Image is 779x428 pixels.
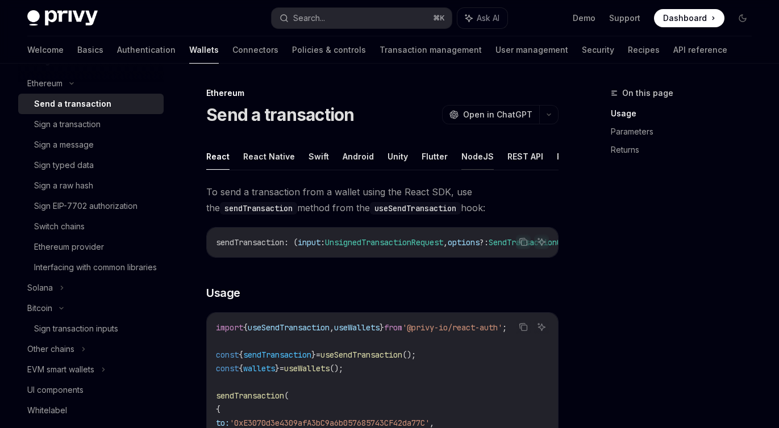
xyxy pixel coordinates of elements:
span: { [239,363,243,374]
span: } [311,350,316,360]
a: Sign typed data [18,155,164,175]
a: Parameters [611,123,761,141]
span: options [448,237,480,247]
a: Send a transaction [18,94,164,114]
a: Authentication [117,36,176,64]
a: Dashboard [654,9,724,27]
div: UI components [27,383,84,397]
button: React Native [243,143,295,170]
div: Whitelabel [27,404,67,417]
span: , [330,322,334,333]
div: Ethereum provider [34,240,104,254]
div: Other chains [27,342,74,356]
a: Sign a transaction [18,114,164,135]
div: Ethereum [206,87,559,99]
a: Welcome [27,36,64,64]
a: Security [582,36,614,64]
span: sendTransaction [216,237,284,247]
span: ; [502,322,507,333]
span: import [216,322,243,333]
div: EVM smart wallets [27,363,94,376]
span: SendTransactionOptions [489,237,589,247]
span: from [384,322,402,333]
span: const [216,363,239,374]
span: to: [216,418,230,428]
span: wallets [243,363,275,374]
button: Search...⌘K [272,8,451,28]
a: User management [495,36,568,64]
div: Ethereum [27,77,63,90]
span: Open in ChatGPT [463,109,532,120]
span: (); [402,350,416,360]
button: Android [343,143,374,170]
a: Policies & controls [292,36,366,64]
div: Sign EIP-7702 authorization [34,199,138,213]
div: Sign a raw hash [34,179,93,192]
a: Returns [611,141,761,159]
a: Demo [573,12,595,24]
span: On this page [622,86,673,100]
div: Interfacing with common libraries [34,261,157,274]
span: '0xE3070d3e4309afA3bC9a6b057685743CF42da77C' [230,418,430,428]
span: sendTransaction [243,350,311,360]
a: API reference [673,36,727,64]
span: input [298,237,320,247]
span: ( [284,391,289,401]
button: Swift [309,143,329,170]
a: Usage [611,104,761,123]
span: '@privy-io/react-auth' [402,322,502,333]
span: , [443,237,448,247]
span: sendTransaction [216,391,284,401]
a: Recipes [628,36,660,64]
button: Ask AI [457,8,507,28]
button: Ask AI [534,234,549,249]
h1: Send a transaction [206,104,355,125]
a: Sign transaction inputs [18,318,164,339]
a: Ethereum provider [18,237,164,257]
a: Switch chains [18,216,164,237]
a: Whitelabel [18,400,164,421]
button: Ask AI [534,320,549,334]
img: dark logo [27,10,98,26]
span: = [280,363,284,374]
a: Interfacing with common libraries [18,257,164,278]
div: Bitcoin [27,301,52,315]
span: Dashboard [663,12,707,24]
button: Toggle dark mode [734,9,752,27]
div: Sign typed data [34,158,94,172]
span: , [430,418,434,428]
a: Basics [77,36,103,64]
span: To send a transaction from a wallet using the React SDK, use the method from the hook: [206,184,559,216]
button: Copy the contents from the code block [516,320,531,334]
span: ⌘ K [433,14,445,23]
a: Transaction management [380,36,482,64]
div: Switch chains [34,220,85,233]
a: Support [609,12,640,24]
span: Usage [206,285,240,301]
span: ?: [480,237,489,247]
div: Send a transaction [34,97,111,111]
span: useSendTransaction [320,350,402,360]
button: Copy the contents from the code block [516,234,531,249]
a: Sign a raw hash [18,175,164,196]
span: { [216,404,220,414]
span: const [216,350,239,360]
button: React [206,143,230,170]
div: Sign a message [34,138,94,152]
a: Sign EIP-7702 authorization [18,196,164,216]
span: (); [330,363,343,374]
div: Sign a transaction [34,118,101,131]
span: = [316,350,320,360]
span: useWallets [284,363,330,374]
button: Unity [388,143,408,170]
span: } [275,363,280,374]
a: Sign a message [18,135,164,155]
button: Flutter [422,143,448,170]
code: useSendTransaction [370,202,461,215]
span: } [380,322,384,333]
span: useSendTransaction [248,322,330,333]
span: Ask AI [477,12,499,24]
span: { [243,322,248,333]
div: Sign transaction inputs [34,322,118,335]
div: Search... [293,11,325,25]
